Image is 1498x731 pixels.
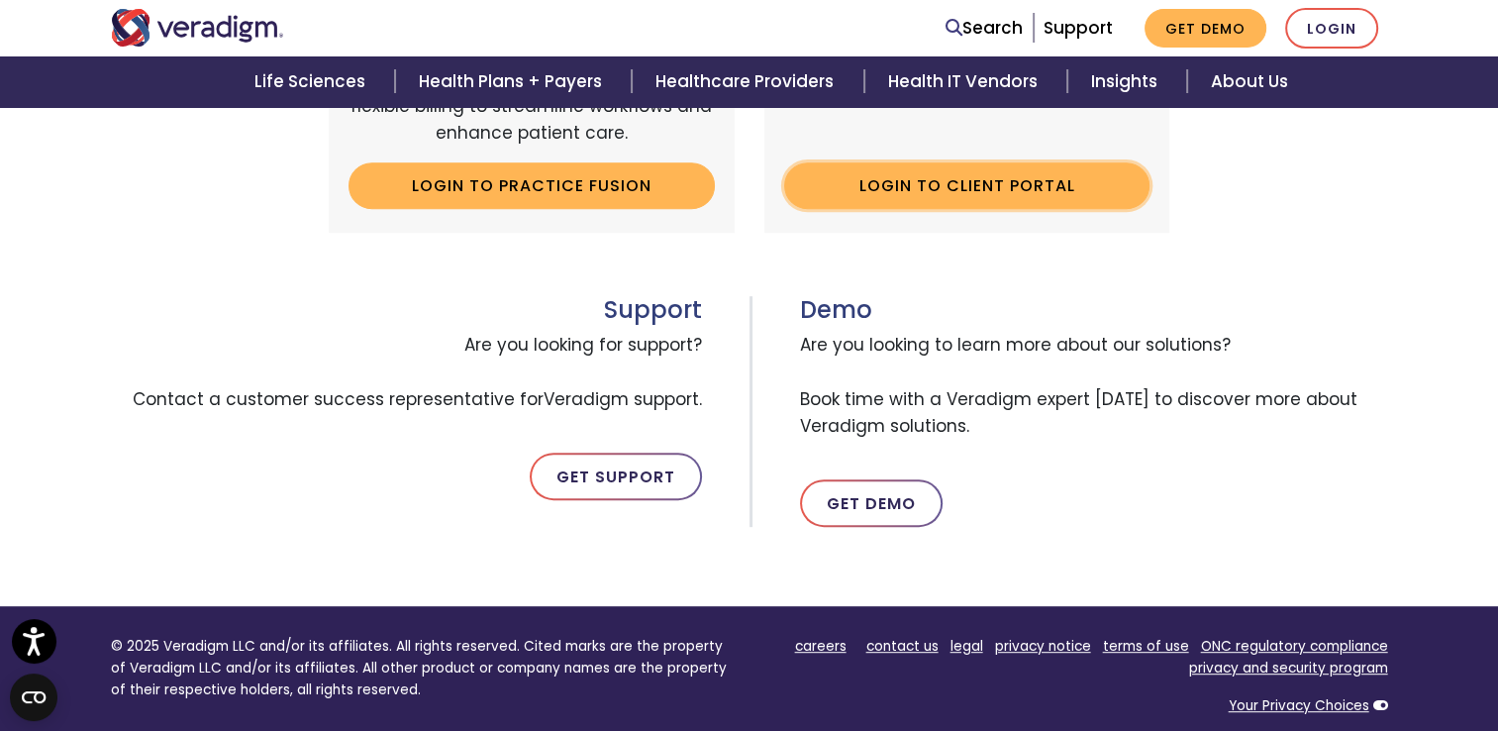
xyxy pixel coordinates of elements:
[995,637,1091,656] a: privacy notice
[864,56,1067,107] a: Health IT Vendors
[946,15,1023,42] a: Search
[111,636,735,700] p: © 2025 Veradigm LLC and/or its affiliates. All rights reserved. Cited marks are the property of V...
[349,162,715,208] a: Login to Practice Fusion
[784,162,1150,208] a: Login to Client Portal
[1189,659,1388,678] a: privacy and security program
[530,453,702,500] a: Get Support
[1229,696,1369,715] a: Your Privacy Choices
[111,324,702,421] span: Are you looking for support? Contact a customer success representative for
[950,637,983,656] a: legal
[632,56,863,107] a: Healthcare Providers
[800,296,1388,325] h3: Demo
[800,324,1388,448] span: Are you looking to learn more about our solutions? Book time with a Veradigm expert [DATE] to dis...
[1103,637,1189,656] a: terms of use
[1201,637,1388,656] a: ONC regulatory compliance
[866,637,939,656] a: contact us
[231,56,395,107] a: Life Sciences
[395,56,632,107] a: Health Plans + Payers
[1044,16,1113,40] a: Support
[111,296,702,325] h3: Support
[1187,56,1312,107] a: About Us
[10,674,57,721] button: Open CMP widget
[544,387,702,411] span: Veradigm support.
[795,637,847,656] a: careers
[800,479,943,527] a: Get Demo
[111,9,284,47] img: Veradigm logo
[1067,56,1187,107] a: Insights
[1285,8,1378,49] a: Login
[1145,9,1266,48] a: Get Demo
